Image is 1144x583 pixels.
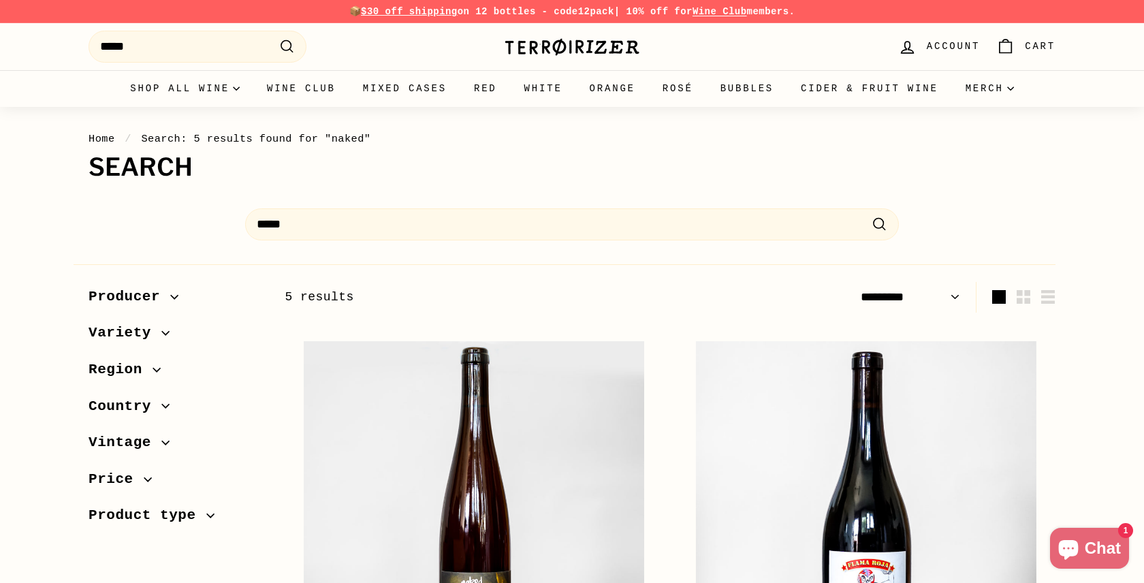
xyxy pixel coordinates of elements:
button: Product type [89,501,263,537]
div: Primary [61,70,1083,107]
span: Region [89,358,153,381]
inbox-online-store-chat: Shopify online store chat [1046,528,1133,572]
a: Rosé [649,70,707,107]
a: White [511,70,576,107]
button: Country [89,392,263,428]
a: Wine Club [693,6,747,17]
h1: Search [89,154,1055,181]
p: 📦 on 12 bottles - code | 10% off for members. [89,4,1055,19]
span: Cart [1025,39,1055,54]
button: Vintage [89,428,263,464]
span: Variety [89,321,161,345]
span: Price [89,468,144,491]
nav: breadcrumbs [89,131,1055,147]
summary: Shop all wine [116,70,253,107]
span: Vintage [89,431,161,454]
span: Product type [89,504,206,527]
a: Orange [576,70,649,107]
summary: Merch [952,70,1028,107]
button: Price [89,464,263,501]
button: Variety [89,318,263,355]
span: Country [89,395,161,418]
a: Account [890,27,988,67]
a: Home [89,133,115,145]
a: Mixed Cases [349,70,460,107]
a: Red [460,70,511,107]
button: Producer [89,282,263,319]
strong: 12pack [578,6,614,17]
span: $30 off shipping [361,6,458,17]
a: Bubbles [707,70,787,107]
div: 5 results [285,287,670,307]
span: Account [927,39,980,54]
a: Cider & Fruit Wine [787,70,952,107]
a: Wine Club [253,70,349,107]
a: Cart [988,27,1064,67]
button: Region [89,355,263,392]
span: / [121,133,135,145]
span: Producer [89,285,170,309]
span: Search: 5 results found for "naked" [141,133,370,145]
